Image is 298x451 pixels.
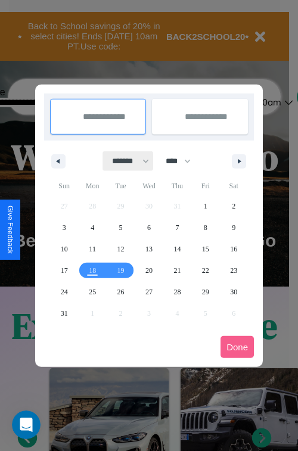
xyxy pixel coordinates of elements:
[89,238,96,260] span: 11
[220,176,248,195] span: Sat
[61,281,68,303] span: 24
[191,195,219,217] button: 1
[6,206,14,254] div: Give Feedback
[191,217,219,238] button: 8
[175,217,179,238] span: 7
[202,260,209,281] span: 22
[12,410,41,439] iframe: Intercom live chat
[145,281,153,303] span: 27
[107,176,135,195] span: Tue
[191,260,219,281] button: 22
[163,217,191,238] button: 7
[204,217,207,238] span: 8
[232,195,235,217] span: 2
[117,238,125,260] span: 12
[50,217,78,238] button: 3
[147,217,151,238] span: 6
[163,281,191,303] button: 28
[78,238,106,260] button: 11
[78,260,106,281] button: 18
[61,238,68,260] span: 10
[117,281,125,303] span: 26
[163,238,191,260] button: 14
[173,260,181,281] span: 21
[220,238,248,260] button: 16
[61,303,68,324] span: 31
[191,281,219,303] button: 29
[230,238,237,260] span: 16
[220,260,248,281] button: 23
[50,303,78,324] button: 31
[202,238,209,260] span: 15
[63,217,66,238] span: 3
[145,260,153,281] span: 20
[135,176,163,195] span: Wed
[78,217,106,238] button: 4
[191,176,219,195] span: Fri
[107,238,135,260] button: 12
[202,281,209,303] span: 29
[89,281,96,303] span: 25
[107,281,135,303] button: 26
[50,281,78,303] button: 24
[163,260,191,281] button: 21
[221,336,254,358] button: Done
[220,195,248,217] button: 2
[173,281,181,303] span: 28
[61,260,68,281] span: 17
[163,176,191,195] span: Thu
[78,281,106,303] button: 25
[135,217,163,238] button: 6
[135,281,163,303] button: 27
[78,176,106,195] span: Mon
[204,195,207,217] span: 1
[119,217,123,238] span: 5
[145,238,153,260] span: 13
[230,281,237,303] span: 30
[220,281,248,303] button: 30
[230,260,237,281] span: 23
[135,260,163,281] button: 20
[50,238,78,260] button: 10
[191,238,219,260] button: 15
[91,217,94,238] span: 4
[232,217,235,238] span: 9
[117,260,125,281] span: 19
[89,260,96,281] span: 18
[50,260,78,281] button: 17
[107,217,135,238] button: 5
[220,217,248,238] button: 9
[135,238,163,260] button: 13
[107,260,135,281] button: 19
[50,176,78,195] span: Sun
[173,238,181,260] span: 14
